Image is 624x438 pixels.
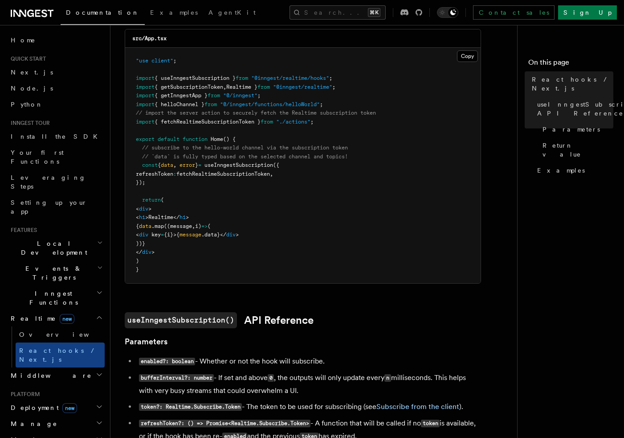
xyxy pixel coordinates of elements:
kbd: ⌘K [368,8,380,17]
a: Subscribe from the client [376,402,459,411]
code: useInngestSubscription() [125,312,237,328]
span: Setting up your app [11,199,87,215]
span: Inngest tour [7,120,50,127]
span: key [151,231,161,238]
span: } [195,162,198,168]
span: return [142,197,161,203]
span: Manage [7,419,57,428]
span: // import the server action to securely fetch the Realtime subscription token [136,110,376,116]
span: fetchRealtimeSubscriptionToken [176,171,270,177]
span: > [186,214,189,220]
span: ; [173,58,176,64]
span: from [208,92,220,99]
span: } [136,266,139,273]
span: data [161,162,173,168]
span: { [158,162,161,168]
span: import [136,92,155,99]
a: React hooks / Next.js [528,71,613,96]
span: from [261,119,273,125]
button: Inngest Functions [7,285,105,310]
span: Your first Functions [11,149,64,165]
span: }); [136,179,145,186]
span: Node.js [11,85,53,92]
code: n [384,374,391,382]
span: Deployment [7,403,77,412]
span: import [136,84,155,90]
a: Parameters [125,335,167,348]
span: .map [151,223,164,229]
button: Toggle dark mode [437,7,458,18]
span: function [183,136,208,142]
span: Realtime } [226,84,257,90]
a: Setting up your app [7,194,105,219]
span: : [173,171,176,177]
span: { [136,223,139,229]
a: Sign Up [558,5,617,20]
span: ) [136,258,139,264]
span: import [136,75,155,81]
span: Python [11,101,43,108]
code: refreshToken?: () => Promise<Realtime.Subscribe.Token> [139,420,310,427]
span: "@/inngest" [223,92,257,99]
span: Features [7,227,37,234]
button: Local Development [7,236,105,260]
span: export [136,136,155,142]
span: Parameters [542,125,600,134]
span: , [223,84,226,90]
span: Examples [150,9,198,16]
span: Documentation [66,9,139,16]
span: div [139,206,148,212]
a: Examples [534,162,613,178]
span: div [139,231,148,238]
span: Next.js [11,69,53,76]
span: new [60,314,74,324]
span: ; [329,75,332,81]
code: src/App.tsx [132,35,167,41]
span: , [270,171,273,177]
span: default [158,136,179,142]
span: ; [320,101,323,107]
span: Middleware [7,371,92,380]
span: < [136,214,139,220]
span: AgentKit [208,9,256,16]
span: { getSubscriptionToken [155,84,223,90]
span: Examples [537,166,585,175]
span: Inngest Functions [7,289,96,307]
span: Overview [19,331,111,338]
span: "./actions" [276,119,310,125]
span: data [139,223,151,229]
span: i) [195,223,201,229]
span: .data}</ [201,231,226,238]
a: Your first Functions [7,145,105,169]
code: bufferInterval?: number [139,374,214,382]
a: Overview [16,326,105,343]
span: </ [136,249,142,255]
span: const [142,162,158,168]
span: ; [310,119,314,125]
span: "use client" [136,58,173,64]
span: "@inngest/realtime" [273,84,332,90]
span: ((message [164,223,192,229]
span: ( [208,223,211,229]
div: Realtimenew [7,326,105,368]
code: 0 [268,374,274,382]
span: error [179,162,195,168]
span: Install the SDK [11,133,103,140]
span: = [161,231,164,238]
span: < [136,231,139,238]
button: Middleware [7,368,105,384]
span: { getInngestApp } [155,92,208,99]
span: import [136,119,155,125]
button: Deploymentnew [7,400,105,416]
span: ))} [136,240,145,247]
span: , [173,162,176,168]
span: { helloChannel } [155,101,204,107]
span: useInngestSubscription [204,162,273,168]
a: React hooks / Next.js [16,343,105,368]
button: Manage [7,416,105,432]
span: Home [211,136,223,142]
code: enabled?: boolean [139,358,195,365]
span: refreshToken [136,171,173,177]
a: Next.js [7,64,105,80]
a: Leveraging Steps [7,169,105,194]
